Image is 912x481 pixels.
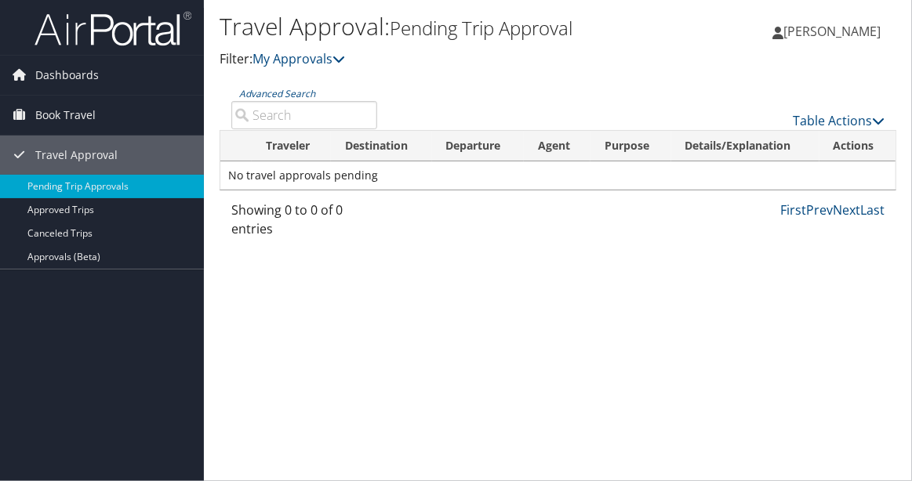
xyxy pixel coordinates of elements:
small: Pending Trip Approval [390,15,572,41]
th: Departure: activate to sort column ascending [432,131,524,161]
p: Filter: [220,49,670,70]
span: [PERSON_NAME] [783,23,881,40]
div: Showing 0 to 0 of 0 entries [231,201,377,246]
th: Actions [819,131,896,161]
th: Destination: activate to sort column ascending [331,131,431,161]
th: Details/Explanation [671,131,819,161]
span: Travel Approval [35,136,118,175]
span: Dashboards [35,56,99,95]
th: Agent [524,131,590,161]
span: Book Travel [35,96,96,135]
a: [PERSON_NAME] [772,8,896,55]
a: My Approvals [253,50,345,67]
a: Next [833,201,860,219]
h1: Travel Approval: [220,10,670,43]
a: Last [860,201,885,219]
a: Table Actions [793,112,885,129]
td: No travel approvals pending [220,161,896,190]
img: airportal-logo.png [35,10,191,47]
th: Traveler: activate to sort column ascending [252,131,332,161]
a: Advanced Search [239,87,315,100]
th: Purpose [590,131,671,161]
a: First [780,201,806,219]
a: Prev [806,201,833,219]
input: Advanced Search [231,101,377,129]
